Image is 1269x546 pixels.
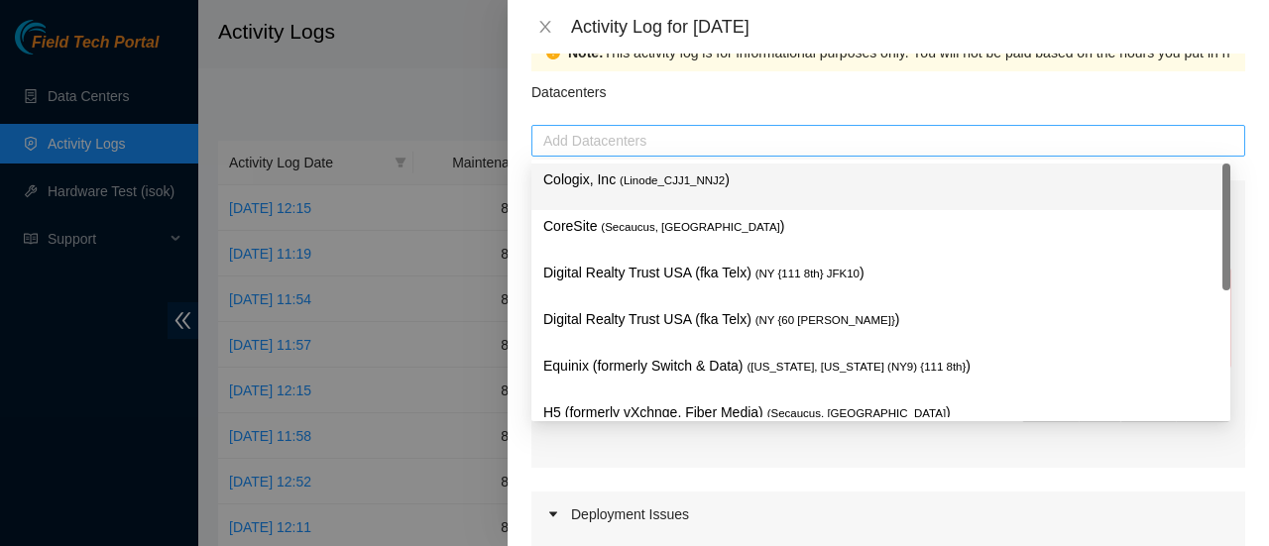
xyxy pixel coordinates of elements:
[547,508,559,520] span: caret-right
[747,361,966,373] span: ( [US_STATE], [US_STATE] (NY9) {111 8th}
[531,71,606,103] p: Datacenters
[543,168,1218,191] p: Cologix, Inc )
[755,268,860,279] span: ( NY {111 8th} JFK10
[571,16,1245,38] div: Activity Log for [DATE]
[537,19,553,35] span: close
[543,401,1218,424] p: H5 (formerly vXchnge, Fiber Media) )
[531,491,1245,537] div: Deployment Issues
[601,221,779,233] span: ( Secaucus, [GEOGRAPHIC_DATA]
[755,314,895,326] span: ( NY {60 [PERSON_NAME]}
[531,18,559,37] button: Close
[543,262,1218,284] p: Digital Realty Trust USA (fka Telx) )
[767,407,946,419] span: ( Secaucus, [GEOGRAPHIC_DATA]
[543,355,1218,378] p: Equinix (formerly Switch & Data) )
[620,174,725,186] span: ( Linode_CJJ1_NNJ2
[543,308,1218,331] p: Digital Realty Trust USA (fka Telx) )
[543,215,1218,238] p: CoreSite )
